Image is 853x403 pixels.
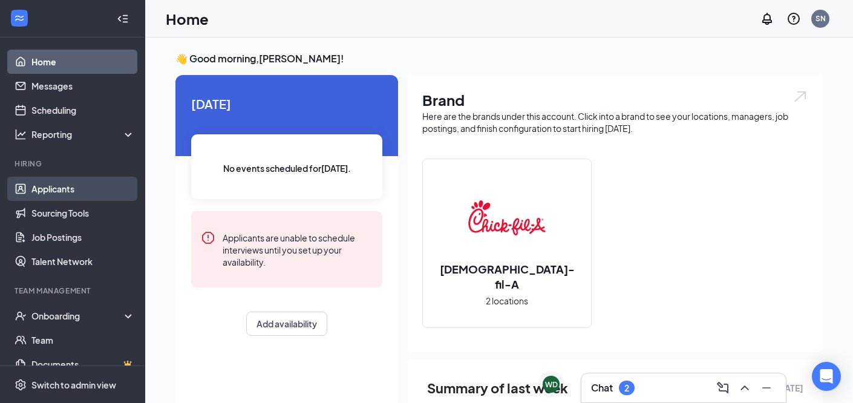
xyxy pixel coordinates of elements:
h3: Chat [591,381,613,395]
a: Talent Network [31,249,135,274]
a: Home [31,50,135,74]
div: Team Management [15,286,132,296]
div: Here are the brands under this account. Click into a brand to see your locations, managers, job p... [422,110,808,134]
svg: Error [201,231,215,245]
svg: Notifications [760,11,774,26]
span: No events scheduled for [DATE] . [223,162,351,175]
svg: WorkstreamLogo [13,12,25,24]
img: open.6027fd2a22e1237b5b06.svg [793,90,808,103]
a: Messages [31,74,135,98]
h1: Brand [422,90,808,110]
a: Team [31,328,135,352]
div: WD [545,379,558,390]
div: Applicants are unable to schedule interviews until you set up your availability. [223,231,373,268]
div: Onboarding [31,310,125,322]
div: Hiring [15,159,132,169]
svg: Analysis [15,128,27,140]
div: SN [815,13,826,24]
span: 2 locations [486,294,528,307]
button: ChevronUp [735,378,754,398]
a: Job Postings [31,225,135,249]
div: Switch to admin view [31,379,116,391]
div: Open Intercom Messenger [812,362,841,391]
svg: ChevronUp [737,381,752,395]
div: 2 [624,383,629,393]
svg: QuestionInfo [786,11,801,26]
a: Applicants [31,177,135,201]
svg: Minimize [759,381,774,395]
img: Chick-fil-A [468,179,546,257]
button: Minimize [757,378,776,398]
svg: UserCheck [15,310,27,322]
svg: Collapse [117,13,129,25]
h2: [DEMOGRAPHIC_DATA]-fil-A [423,261,591,292]
button: Add availability [246,312,327,336]
svg: ComposeMessage [716,381,730,395]
span: [DATE] [191,94,382,113]
a: Scheduling [31,98,135,122]
h3: 👋 Good morning, [PERSON_NAME] ! [175,52,823,65]
span: Summary of last week [427,378,568,399]
div: Reporting [31,128,136,140]
h1: Home [166,8,209,29]
button: ComposeMessage [713,378,733,398]
a: DocumentsCrown [31,352,135,376]
svg: Settings [15,379,27,391]
a: Sourcing Tools [31,201,135,225]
